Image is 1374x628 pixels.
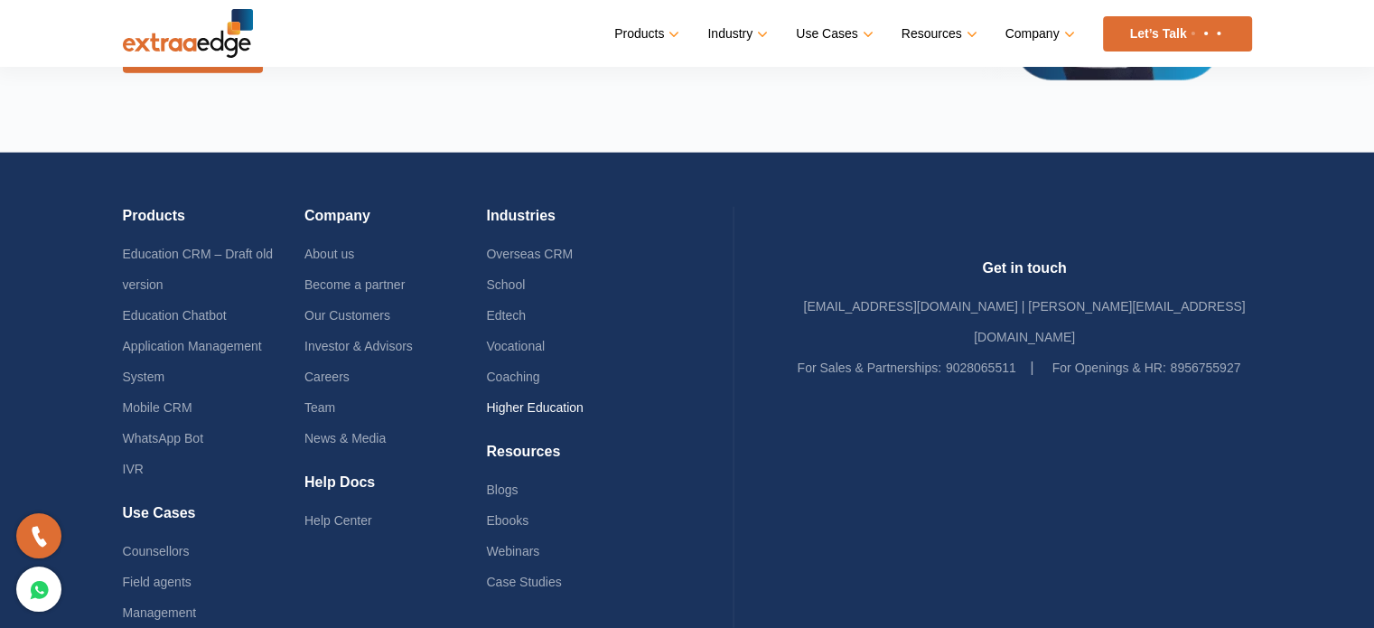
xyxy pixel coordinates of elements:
a: Coaching [486,370,539,384]
a: Investor & Advisors [304,339,413,353]
a: Industry [707,21,764,47]
a: Overseas CRM [486,247,573,261]
a: Use Cases [796,21,869,47]
h4: Help Docs [304,473,486,505]
h4: Company [304,207,486,239]
a: Ebooks [486,513,528,528]
a: Let’s Talk [1103,16,1252,52]
a: Team [304,400,335,415]
a: Field agents [123,575,192,589]
a: Management [123,605,197,620]
label: For Sales & Partnerships: [798,352,942,383]
a: Help Center [304,513,372,528]
a: Application Management System [123,339,262,384]
a: Blogs [486,483,518,497]
a: Careers [304,370,350,384]
h4: Industries [486,207,668,239]
a: [EMAIL_ADDRESS][DOMAIN_NAME] | [PERSON_NAME][EMAIL_ADDRESS][DOMAIN_NAME] [803,299,1245,344]
a: Webinars [486,544,539,558]
a: Mobile CRM [123,400,192,415]
a: Become a partner [304,277,405,292]
a: Education CRM – Draft old version [123,247,274,292]
a: School [486,277,525,292]
a: Our Customers [304,308,390,323]
a: IVR [123,462,144,476]
a: Counsellors [123,544,190,558]
a: News & Media [304,431,386,445]
a: Edtech [486,308,526,323]
a: 9028065511 [946,361,1016,375]
a: WhatsApp Bot [123,431,204,445]
a: 8956755927 [1170,361,1240,375]
a: Higher Education [486,400,583,415]
a: Education Chatbot [123,308,227,323]
label: For Openings & HR: [1052,352,1166,383]
a: Case Studies [486,575,561,589]
h4: Products [123,207,304,239]
a: Vocational [486,339,545,353]
a: About us [304,247,354,261]
h4: Get in touch [798,259,1252,291]
a: Company [1005,21,1071,47]
a: Resources [902,21,974,47]
a: Products [614,21,676,47]
h4: Use Cases [123,504,304,536]
h4: Resources [486,443,668,474]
